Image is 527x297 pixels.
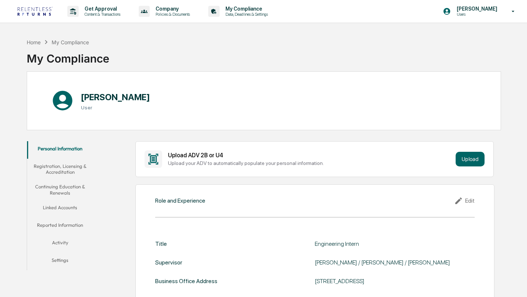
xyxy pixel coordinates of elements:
p: Data, Deadlines & Settings [220,12,272,17]
div: Upload ADV 2B or U4 [168,152,453,159]
button: Registration, Licensing & Accreditation [27,159,93,180]
img: logo [18,7,53,16]
div: My Compliance [52,39,89,45]
div: [PERSON_NAME] / [PERSON_NAME] / [PERSON_NAME] [315,259,474,266]
div: Supervisor [155,259,182,266]
div: Home [27,39,41,45]
div: My Compliance [27,46,109,65]
div: secondary tabs example [27,141,93,270]
div: Role and Experience [155,197,205,204]
p: My Compliance [220,6,272,12]
div: [STREET_ADDRESS] [315,278,474,285]
p: Policies & Documents [150,12,194,17]
p: Content & Transactions [79,12,124,17]
h3: User [81,105,150,110]
div: Edit [454,196,475,205]
button: Reported Information [27,218,93,235]
h1: [PERSON_NAME] [81,92,150,102]
div: Business Office Address [155,278,217,285]
p: Company [150,6,194,12]
p: Users [451,12,501,17]
p: [PERSON_NAME] [451,6,501,12]
button: Linked Accounts [27,200,93,218]
button: Activity [27,235,93,253]
button: Settings [27,253,93,270]
button: Personal Information [27,141,93,159]
p: Get Approval [79,6,124,12]
button: Continuing Education & Renewals [27,179,93,200]
button: Upload [456,152,485,166]
div: Title [155,240,167,247]
div: Upload your ADV to automatically populate your personal information. [168,160,453,166]
div: Engineering Intern [315,240,474,247]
